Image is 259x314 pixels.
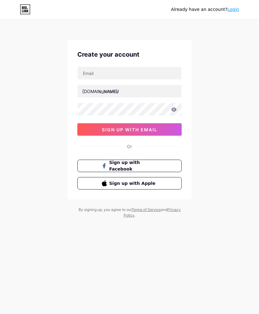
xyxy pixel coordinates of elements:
[171,6,239,13] div: Already have an account?
[132,207,161,212] a: Terms of Service
[82,88,119,95] div: [DOMAIN_NAME]/
[77,207,182,218] div: By signing up, you agree to our and .
[77,177,182,190] button: Sign up with Apple
[77,50,182,59] div: Create your account
[227,7,239,12] a: Login
[102,127,157,132] span: sign up with email
[77,160,182,172] button: Sign up with Facebook
[78,67,181,79] input: Email
[109,159,157,172] span: Sign up with Facebook
[109,180,157,187] span: Sign up with Apple
[127,143,132,150] div: Or
[77,123,182,136] button: sign up with email
[78,85,181,97] input: username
